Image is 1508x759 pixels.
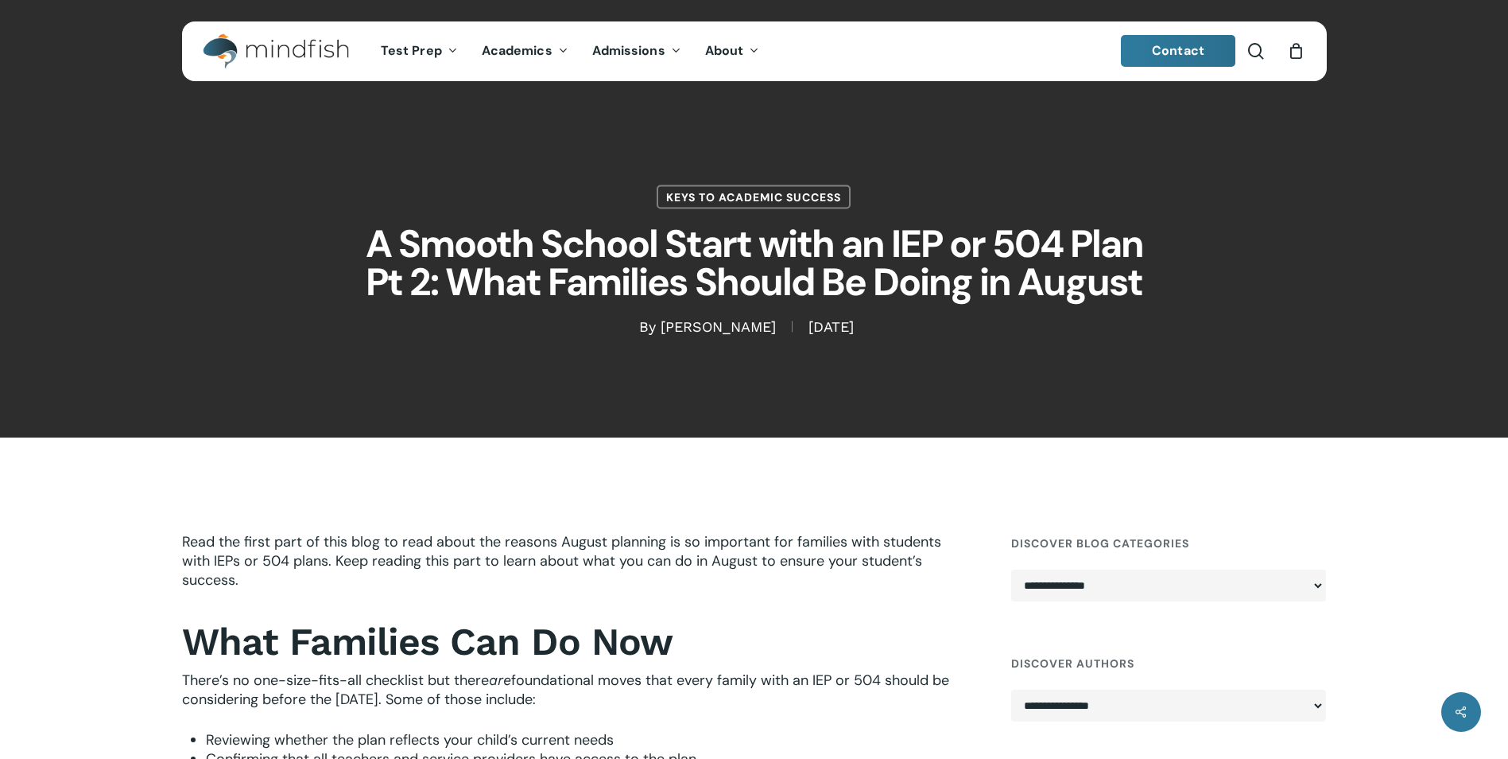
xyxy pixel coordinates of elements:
[661,318,776,335] a: [PERSON_NAME]
[489,671,511,688] span: are
[1011,529,1326,558] h4: Discover Blog Categories
[693,45,772,58] a: About
[369,21,771,81] nav: Main Menu
[657,185,851,209] a: Keys to Academic Success
[182,671,949,709] span: foundational moves that every family with an IEP or 504 should be considering before the [DATE]. ...
[482,42,552,59] span: Academics
[1152,42,1204,59] span: Contact
[580,45,693,58] a: Admissions
[206,730,614,749] span: Reviewing whether the plan reflects your child’s current needs
[705,42,744,59] span: About
[182,21,1327,81] header: Main Menu
[357,209,1152,317] h1: A Smooth School Start with an IEP or 504 Plan Pt 2: What Families Should Be Doing in August
[1121,35,1235,67] a: Contact
[381,42,442,59] span: Test Prep
[470,45,580,58] a: Academics
[639,321,656,333] span: By
[592,42,665,59] span: Admissions
[1011,649,1326,678] h4: Discover Authors
[369,45,470,58] a: Test Prep
[792,321,870,333] span: [DATE]
[182,671,489,690] span: There’s no one-size-fits-all checklist but there
[182,619,673,664] b: What Families Can Do Now
[182,532,966,611] p: Read the first part of this blog to read about the reasons August planning is so important for fa...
